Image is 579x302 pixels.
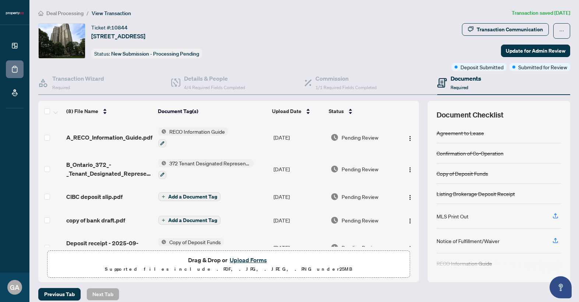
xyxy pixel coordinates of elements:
[477,24,543,35] div: Transaction Communication
[269,101,326,122] th: Upload Date
[407,218,413,224] img: Logo
[162,218,165,222] span: plus
[331,193,339,201] img: Document Status
[184,85,245,90] span: 4/4 Required Fields Completed
[46,10,84,17] span: Deal Processing
[331,243,339,252] img: Document Status
[460,63,504,71] span: Deposit Submitted
[158,159,254,179] button: Status Icon372 Tenant Designated Representation Agreement with Company Schedule A
[6,11,24,15] img: logo
[407,136,413,141] img: Logo
[158,127,228,147] button: Status IconRECO Information Guide
[10,282,20,292] span: GA
[52,74,104,83] h4: Transaction Wizard
[404,242,416,253] button: Logo
[550,276,572,298] button: Open asap
[451,85,468,90] span: Required
[111,24,128,31] span: 10844
[437,190,515,198] div: Listing Brokerage Deposit Receipt
[166,127,228,136] span: RECO Information Guide
[66,192,123,201] span: CIBC deposit slip.pdf
[437,237,499,245] div: Notice of Fulfillment/Waiver
[342,193,378,201] span: Pending Review
[66,133,152,142] span: A_RECO_Information_Guide.pdf
[52,85,70,90] span: Required
[63,101,155,122] th: (8) File Name
[158,192,220,201] button: Add a Document Tag
[342,165,378,173] span: Pending Review
[404,131,416,143] button: Logo
[87,9,89,17] li: /
[437,149,504,157] div: Confirmation of Co-Operation
[188,255,269,265] span: Drag & Drop or
[271,122,328,153] td: [DATE]
[92,10,131,17] span: View Transaction
[66,160,152,178] span: B_Ontario_372_-_Tenant_Designated_Representation_Agreement_-_Authority_for_Lease_or_Purchase.pdf
[342,216,378,224] span: Pending Review
[437,110,504,120] span: Document Checklist
[184,74,245,83] h4: Details & People
[407,246,413,252] img: Logo
[271,153,328,185] td: [DATE]
[559,28,564,34] span: ellipsis
[518,63,567,71] span: Submitted for Review
[158,238,166,246] img: Status Icon
[227,255,269,265] button: Upload Forms
[155,101,269,122] th: Document Tag(s)
[271,208,328,232] td: [DATE]
[271,232,328,264] td: [DATE]
[168,218,217,223] span: Add a Document Tag
[329,107,344,115] span: Status
[38,288,81,301] button: Previous Tab
[166,159,254,167] span: 372 Tenant Designated Representation Agreement with Company Schedule A
[158,159,166,167] img: Status Icon
[272,107,301,115] span: Upload Date
[168,194,217,199] span: Add a Document Tag
[91,49,202,59] div: Status:
[331,165,339,173] img: Document Status
[91,32,145,41] span: [STREET_ADDRESS]
[331,216,339,224] img: Document Status
[315,74,377,83] h4: Commission
[437,169,488,178] div: Copy of Deposit Funds
[158,216,220,225] button: Add a Document Tag
[342,243,378,252] span: Pending Review
[158,238,243,258] button: Status IconCopy of Deposit Funds
[404,191,416,203] button: Logo
[271,185,328,208] td: [DATE]
[47,251,410,278] span: Drag & Drop orUpload FormsSupported files include .PDF, .JPG, .JPEG, .PNG under25MB
[158,127,166,136] img: Status Icon
[315,85,377,90] span: 1/1 Required Fields Completed
[111,50,199,57] span: New Submission - Processing Pending
[162,195,165,199] span: plus
[512,9,570,17] article: Transaction saved [DATE]
[437,129,484,137] div: Agreement to Lease
[437,212,469,220] div: MLS Print Out
[506,45,565,57] span: Update for Admin Review
[407,194,413,200] img: Logo
[462,23,549,36] button: Transaction Communication
[66,107,98,115] span: (8) File Name
[39,24,85,58] img: IMG-W12375332_1.jpg
[91,23,128,32] div: Ticket #:
[326,101,396,122] th: Status
[342,133,378,141] span: Pending Review
[158,215,220,225] button: Add a Document Tag
[501,45,570,57] button: Update for Admin Review
[166,238,224,246] span: Copy of Deposit Funds
[52,265,405,274] p: Supported files include .PDF, .JPG, .JPEG, .PNG under 25 MB
[38,11,43,16] span: home
[331,133,339,141] img: Document Status
[44,288,75,300] span: Previous Tab
[407,167,413,173] img: Logo
[66,239,152,256] span: Deposit receipt - 2025-09-16T102847026.pdf
[451,74,481,83] h4: Documents
[437,259,492,267] div: RECO Information Guide
[87,288,119,301] button: Next Tab
[404,214,416,226] button: Logo
[404,163,416,175] button: Logo
[66,216,125,225] span: copy of bank draft.pdf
